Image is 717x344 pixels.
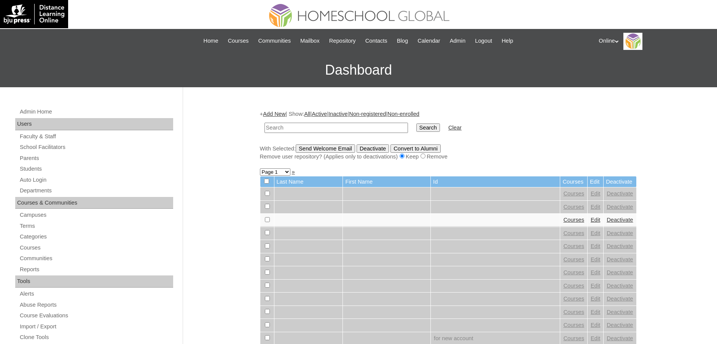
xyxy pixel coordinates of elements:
input: Search [264,123,408,133]
a: All [304,111,310,117]
a: Inactive [328,111,348,117]
a: Courses [563,243,584,249]
a: Faculty & Staff [19,132,173,141]
a: Courses [563,309,584,315]
div: Remove user repository? (Applies only to deactivations) Keep Remove [260,153,637,161]
a: Terms [19,221,173,231]
a: Departments [19,186,173,195]
a: Courses [563,230,584,236]
a: Edit [591,309,600,315]
a: Categories [19,232,173,242]
h3: Dashboard [4,53,713,87]
a: Edit [591,283,600,289]
a: Admin Home [19,107,173,117]
input: Convert to Alumni [390,144,441,153]
a: Edit [591,204,600,210]
a: Clear [448,125,462,131]
a: Communities [19,254,173,263]
a: Edit [591,217,600,223]
a: Edit [591,190,600,197]
a: Deactivate [607,243,633,249]
span: Admin [450,37,466,45]
a: Deactivate [607,256,633,262]
a: Deactivate [607,190,633,197]
a: Edit [591,230,600,236]
a: Edit [591,256,600,262]
a: Clone Tools [19,333,173,342]
div: Courses & Communities [15,197,173,209]
td: First Name [343,176,430,187]
a: » [292,169,295,175]
span: Logout [475,37,492,45]
a: Alerts [19,289,173,299]
a: Auto Login [19,175,173,185]
a: Deactivate [607,269,633,275]
a: Edit [591,269,600,275]
span: Blog [397,37,408,45]
a: Edit [591,322,600,328]
a: Courses [563,204,584,210]
a: Abuse Reports [19,300,173,310]
a: Courses [563,217,584,223]
div: + | Show: | | | | [260,110,637,160]
a: Edit [591,243,600,249]
span: Repository [329,37,356,45]
a: Repository [325,37,360,45]
a: Mailbox [296,37,323,45]
input: Send Welcome Email [296,144,355,153]
a: Deactivate [607,296,633,302]
a: Admin [446,37,470,45]
span: Communities [258,37,291,45]
a: Reports [19,265,173,274]
td: Courses [560,176,587,187]
a: Deactivate [607,204,633,210]
a: Courses [563,269,584,275]
a: Deactivate [607,309,633,315]
td: Last Name [274,176,343,187]
a: Help [498,37,517,45]
a: Edit [591,335,600,341]
a: Courses [224,37,253,45]
a: Edit [591,296,600,302]
a: Deactivate [607,322,633,328]
a: Parents [19,154,173,163]
a: Calendar [414,37,444,45]
span: Mailbox [300,37,320,45]
a: School Facilitators [19,142,173,152]
a: Courses [19,243,173,253]
a: Logout [471,37,496,45]
div: Users [15,118,173,130]
a: Deactivate [607,217,633,223]
a: Contacts [362,37,391,45]
a: Courses [563,283,584,289]
a: Non-registered [349,111,386,117]
span: Contacts [365,37,387,45]
div: Online [599,33,709,50]
span: Help [502,37,513,45]
input: Deactivate [357,144,389,153]
img: Online Academy [623,33,642,50]
span: Home [204,37,218,45]
a: Home [200,37,222,45]
td: Id [431,176,560,187]
a: Import / Export [19,322,173,331]
span: Calendar [417,37,440,45]
a: Deactivate [607,335,633,341]
a: Courses [563,296,584,302]
a: Communities [254,37,295,45]
div: With Selected: [260,144,637,161]
span: Courses [228,37,249,45]
a: Course Evaluations [19,311,173,320]
a: Courses [563,335,584,341]
a: Active [312,111,327,117]
input: Search [416,123,440,132]
a: Courses [563,190,584,197]
a: Non-enrolled [387,111,419,117]
a: Courses [563,322,584,328]
a: Courses [563,256,584,262]
a: Deactivate [607,283,633,289]
a: Students [19,164,173,174]
a: Deactivate [607,230,633,236]
a: Blog [393,37,412,45]
a: Campuses [19,210,173,220]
